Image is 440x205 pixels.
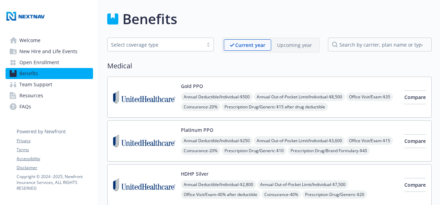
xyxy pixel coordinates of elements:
span: Annual Deductible/Individual - $2,800 [181,180,256,189]
button: Compare [404,178,426,192]
span: Office Visit/Exam - $35 [346,92,393,101]
span: Annual Deductible/Individual - $500 [181,92,253,101]
span: Prescription Drug/Generic - $15 after drug deductible [222,102,328,111]
span: Prescription Drug/Brand Formulary - $40 [288,146,370,155]
a: Welcome [6,35,93,46]
p: Current year [235,41,265,49]
a: New Hire and Life Events [6,46,93,57]
span: Coinsurance - 20% [181,102,220,111]
a: Team Support [6,79,93,90]
img: United Healthcare Insurance Company carrier logo [113,82,175,112]
button: HDHP Silver [181,170,209,177]
div: Select coverage type [111,41,200,48]
a: Terms [17,147,93,153]
a: Privacy [17,138,93,144]
span: Prescription Drug/Generic - $10 [222,146,286,155]
span: Compare [404,182,426,188]
img: United Healthcare Insurance Company carrier logo [113,126,175,156]
span: Coinsurance - 40% [262,190,301,199]
h1: Benefits [122,9,177,29]
h2: Medical [107,61,432,71]
span: Benefits [19,68,38,79]
button: Compare [404,134,426,148]
a: Resources [6,90,93,101]
span: Compare [404,138,426,144]
span: Welcome [19,35,40,46]
p: Copyright © 2024 - 2025 , Newfront Insurance Services, ALL RIGHTS RESERVED [17,174,93,191]
span: Annual Out-of-Pocket Limit/Individual - $8,500 [254,92,345,101]
button: Gold PPO [181,82,203,90]
button: Platinum PPO [181,126,213,134]
button: Compare [404,90,426,104]
a: Open Enrollment [6,57,93,68]
span: New Hire and Life Events [19,46,77,57]
input: search by carrier, plan name or type [328,38,432,51]
span: Coinsurance - 20% [181,146,220,155]
span: Office Visit/Exam - $15 [346,136,393,145]
span: Annual Out-of-Pocket Limit/Individual - $3,600 [254,136,345,145]
span: Prescription Drug/Generic - $20 [302,190,367,199]
p: Upcoming year [277,41,312,49]
span: Compare [404,94,426,100]
span: Annual Deductible/Individual - $250 [181,136,253,145]
a: Benefits [6,68,93,79]
span: Open Enrollment [19,57,59,68]
a: FAQs [6,101,93,112]
span: Team Support [19,79,52,90]
a: Disclaimer [17,165,93,171]
span: Annual Out-of-Pocket Limit/Individual - $7,500 [257,180,348,189]
span: Office Visit/Exam - 40% after deductible [181,190,260,199]
img: United Healthcare Insurance Company carrier logo [113,170,175,199]
span: Resources [19,90,43,101]
a: Accessibility [17,156,93,162]
span: FAQs [19,101,31,112]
